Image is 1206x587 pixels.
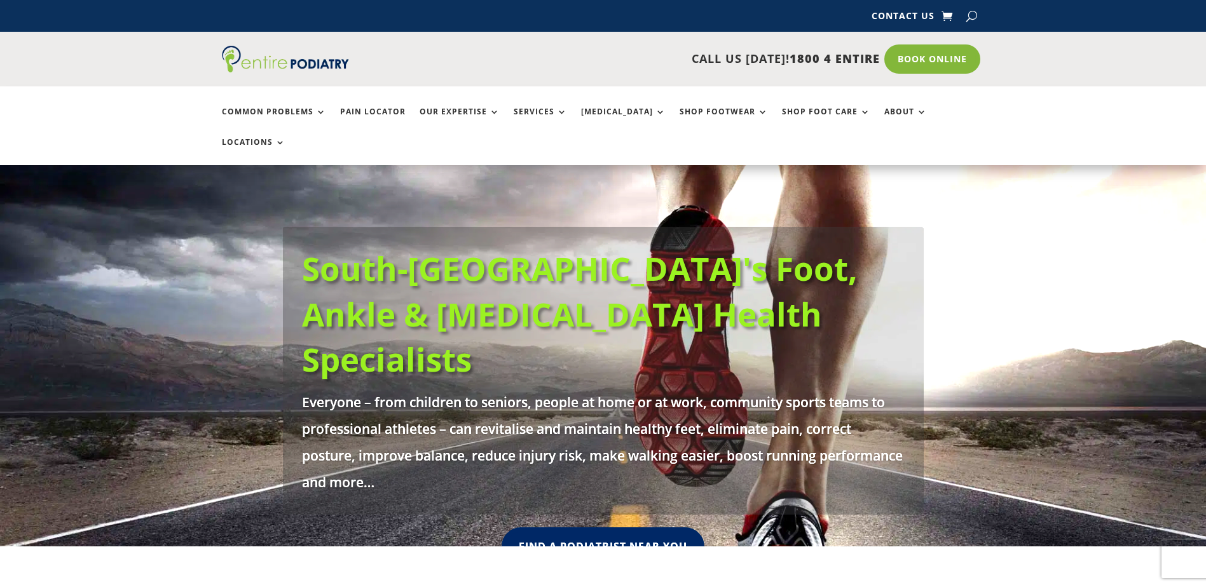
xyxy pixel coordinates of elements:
a: Contact Us [872,11,935,25]
a: Shop Foot Care [782,107,870,135]
a: Book Online [884,44,980,74]
a: Common Problems [222,107,326,135]
a: About [884,107,927,135]
a: Services [514,107,567,135]
a: Locations [222,138,285,165]
p: CALL US [DATE]! [398,51,880,67]
a: [MEDICAL_DATA] [581,107,666,135]
a: Entire Podiatry [222,62,349,75]
a: South-[GEOGRAPHIC_DATA]'s Foot, Ankle & [MEDICAL_DATA] Health Specialists [302,246,858,381]
a: Our Expertise [420,107,500,135]
img: logo (1) [222,46,349,72]
a: Shop Footwear [680,107,768,135]
span: 1800 4 ENTIRE [790,51,880,66]
a: Pain Locator [340,107,406,135]
p: Everyone – from children to seniors, people at home or at work, community sports teams to profess... [302,388,905,495]
a: Find A Podiatrist Near You [502,527,704,565]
